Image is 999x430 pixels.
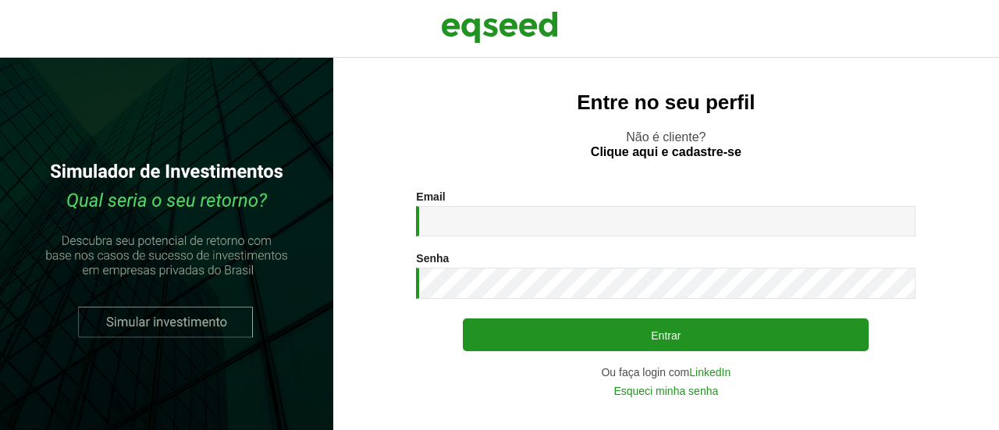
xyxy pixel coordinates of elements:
p: Não é cliente? [364,130,968,159]
h2: Entre no seu perfil [364,91,968,114]
a: Clique aqui e cadastre-se [591,146,741,158]
img: EqSeed Logo [441,8,558,47]
a: Esqueci minha senha [613,386,718,396]
div: Ou faça login com [416,367,915,378]
a: LinkedIn [689,367,731,378]
label: Email [416,191,445,202]
label: Senha [416,253,449,264]
button: Entrar [463,318,869,351]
